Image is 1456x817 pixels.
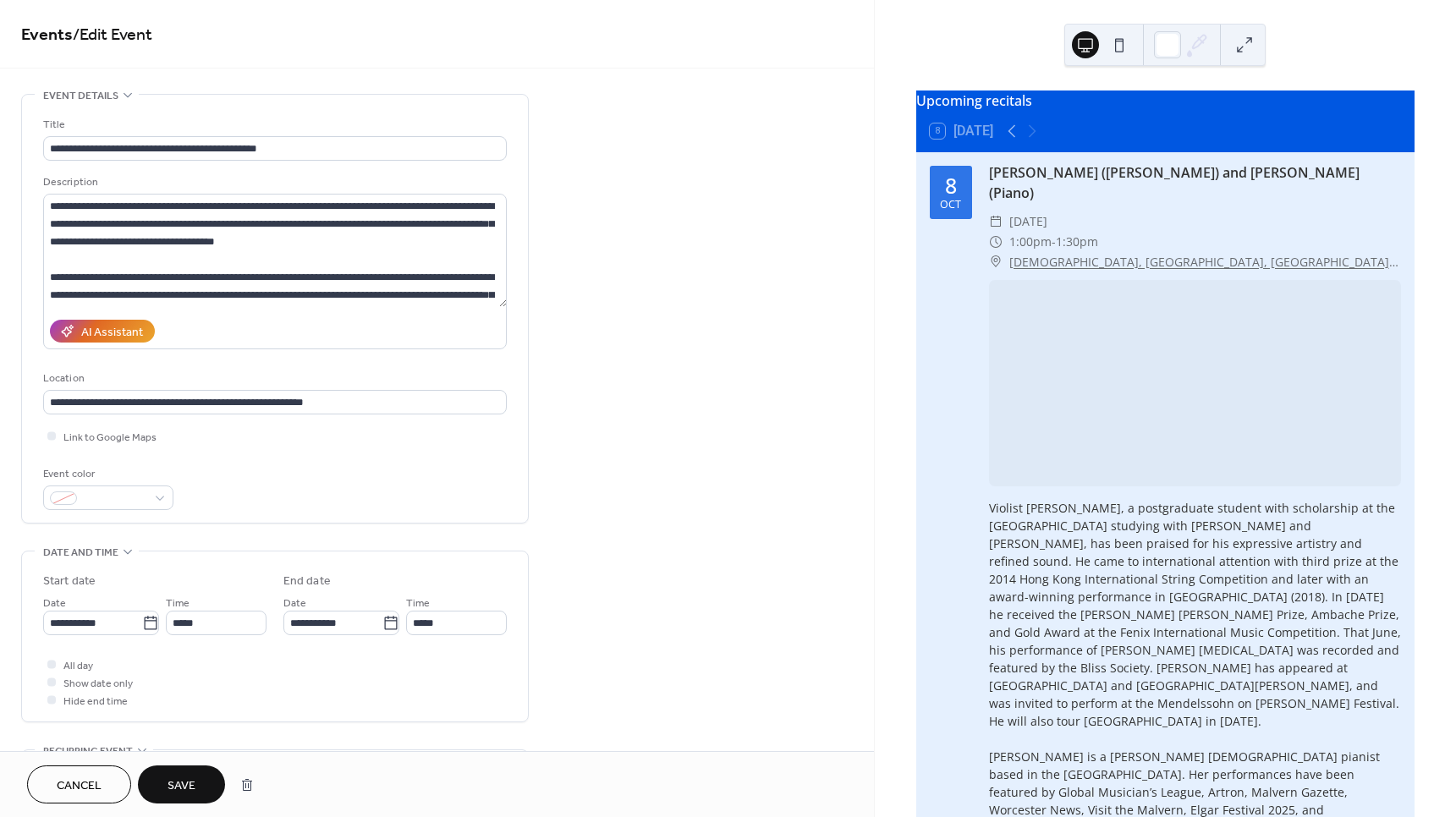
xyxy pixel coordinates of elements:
span: 1:30pm [1056,232,1098,252]
span: Show date only [63,675,133,693]
button: AI Assistant [50,320,155,343]
div: ​ [989,232,1003,252]
span: Recurring event [43,743,133,760]
span: Cancel [57,777,102,795]
div: Location [43,370,503,387]
div: Description [43,173,503,191]
div: Event color [43,465,170,483]
span: [DATE] [1009,211,1047,232]
span: Date and time [43,544,118,562]
span: Date [43,595,66,612]
div: 8 [945,175,957,196]
span: Time [406,595,430,612]
span: Save [168,777,195,795]
div: Start date [43,573,96,590]
span: / Edit Event [73,19,152,52]
button: Cancel [27,765,131,803]
div: ​ [989,252,1003,272]
div: Oct [940,200,961,211]
span: Link to Google Maps [63,429,157,447]
div: End date [283,573,331,590]
a: Events [21,19,73,52]
div: Title [43,116,503,134]
span: 1:00pm [1009,232,1052,252]
span: Event details [43,87,118,105]
div: AI Assistant [81,324,143,342]
span: Hide end time [63,693,128,710]
button: Save [138,765,225,803]
div: Upcoming recitals [916,90,1415,111]
span: All day [63,657,93,675]
span: Date [283,595,306,612]
a: [DEMOGRAPHIC_DATA], [GEOGRAPHIC_DATA], [GEOGRAPHIC_DATA]. CV37 6BG [1009,252,1401,272]
span: - [1052,232,1056,252]
div: ​ [989,211,1003,232]
div: [PERSON_NAME] ([PERSON_NAME]) and [PERSON_NAME] (Piano) [989,162,1401,203]
span: Time [166,595,190,612]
